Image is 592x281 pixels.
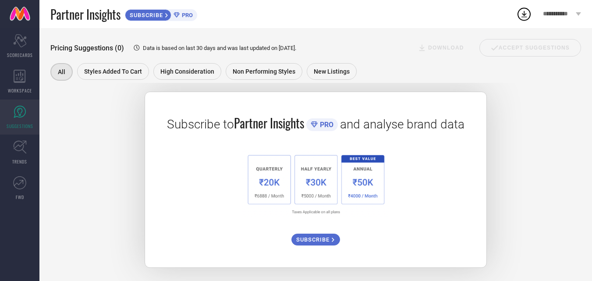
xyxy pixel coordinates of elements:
[296,236,332,243] span: SUBSCRIBE
[318,121,333,129] span: PRO
[291,227,340,245] a: SUBSCRIBE
[234,114,304,132] span: Partner Insights
[50,44,124,52] span: Pricing Suggestions (0)
[479,39,581,57] div: Accept Suggestions
[16,194,24,200] span: FWD
[242,149,390,218] img: 1a6fb96cb29458d7132d4e38d36bc9c7.png
[7,123,33,129] span: SUGGESTIONS
[143,45,296,51] span: Data is based on last 30 days and was last updated on [DATE] .
[180,12,193,18] span: PRO
[516,6,532,22] div: Open download list
[125,7,197,21] a: SUBSCRIBEPRO
[167,117,234,132] span: Subscribe to
[58,68,65,75] span: All
[12,158,27,165] span: TRENDS
[233,68,295,75] span: Non Performing Styles
[160,68,214,75] span: High Consideration
[8,87,32,94] span: WORKSPACE
[314,68,350,75] span: New Listings
[340,117,464,132] span: and analyse brand data
[125,12,165,18] span: SUBSCRIBE
[50,5,121,23] span: Partner Insights
[7,52,33,58] span: SCORECARDS
[84,68,142,75] span: Styles Added To Cart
